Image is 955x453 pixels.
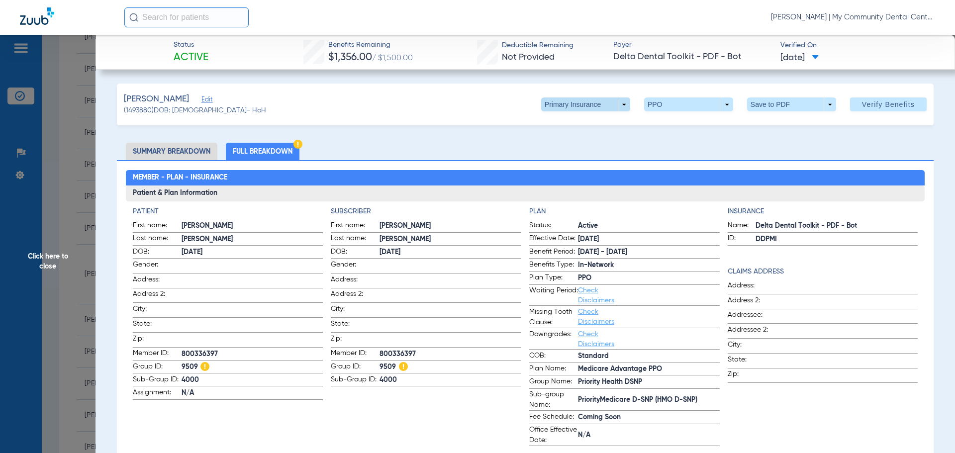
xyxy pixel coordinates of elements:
[174,51,208,65] span: Active
[133,289,182,302] span: Address 2:
[502,40,573,51] span: Deductible Remaining
[728,220,756,232] span: Name:
[728,310,776,323] span: Addressee:
[756,221,918,231] span: Delta Dental Toolkit - PDF - Bot
[728,325,776,338] span: Addressee 2:
[578,234,720,245] span: [DATE]
[578,247,720,258] span: [DATE] - [DATE]
[578,273,720,283] span: PPO
[529,247,578,259] span: Benefit Period:
[728,295,776,309] span: Address 2:
[372,54,413,62] span: / $1,500.00
[529,329,578,349] span: Downgrades:
[133,319,182,332] span: State:
[133,334,182,347] span: Zip:
[133,247,182,259] span: DOB:
[133,362,182,373] span: Group ID:
[529,272,578,284] span: Plan Type:
[578,395,720,405] span: PriorityMedicare D-SNP (HMO D-SNP)
[133,348,182,360] span: Member ID:
[728,340,776,353] span: City:
[331,362,380,373] span: Group ID:
[578,351,720,362] span: Standard
[529,363,578,375] span: Plan Name:
[133,233,182,245] span: Last name:
[578,377,720,387] span: Priority Health DSNP
[541,97,630,111] button: Primary Insurance
[331,319,380,332] span: State:
[133,374,182,386] span: Sub-Group ID:
[613,40,772,50] span: Payer
[133,387,182,399] span: Assignment:
[747,97,836,111] button: Save to PDF
[380,375,521,385] span: 4000
[529,220,578,232] span: Status:
[331,233,380,245] span: Last name:
[331,206,521,217] h4: Subscriber
[133,274,182,288] span: Address:
[331,289,380,302] span: Address 2:
[613,51,772,63] span: Delta Dental Toolkit - PDF - Bot
[529,285,578,305] span: Waiting Period:
[182,388,323,398] span: N/A
[728,206,918,217] h4: Insurance
[771,12,935,22] span: [PERSON_NAME] | My Community Dental Centers
[578,221,720,231] span: Active
[578,412,720,423] span: Coming Soon
[328,52,372,63] span: $1,356.00
[862,100,915,108] span: Verify Benefits
[331,348,380,360] span: Member ID:
[380,221,521,231] span: [PERSON_NAME]
[529,307,578,328] span: Missing Tooth Clause:
[644,97,733,111] button: PPO
[201,96,210,105] span: Edit
[293,140,302,149] img: Hazard
[728,267,918,277] app-breakdown-title: Claims Address
[380,349,521,360] span: 800336397
[529,206,720,217] app-breakdown-title: Plan
[174,40,208,50] span: Status
[182,349,323,360] span: 800336397
[905,405,955,453] div: Chat Widget
[331,220,380,232] span: First name:
[331,247,380,259] span: DOB:
[124,105,266,116] span: (1493880) DOB: [DEMOGRAPHIC_DATA] - HoH
[756,234,918,245] span: DDPMI
[126,185,925,201] h3: Patient & Plan Information
[126,143,217,160] li: Summary Breakdown
[850,97,927,111] button: Verify Benefits
[182,247,323,258] span: [DATE]
[331,260,380,273] span: Gender:
[380,247,521,258] span: [DATE]
[380,362,521,372] span: 9509
[399,362,408,371] img: Hazard
[133,220,182,232] span: First name:
[331,374,380,386] span: Sub-Group ID:
[331,334,380,347] span: Zip:
[578,308,614,325] a: Check Disclaimers
[728,233,756,245] span: ID:
[529,425,578,446] span: Office Effective Date:
[182,234,323,245] span: [PERSON_NAME]
[780,40,939,51] span: Verified On
[200,362,209,371] img: Hazard
[129,13,138,22] img: Search Icon
[331,274,380,288] span: Address:
[529,351,578,362] span: COB:
[728,355,776,368] span: State:
[578,287,614,304] a: Check Disclaimers
[133,304,182,317] span: City:
[529,412,578,424] span: Fee Schedule:
[578,260,720,271] span: In-Network
[124,93,189,105] span: [PERSON_NAME]
[529,233,578,245] span: Effective Date:
[226,143,299,160] li: Full Breakdown
[133,206,323,217] h4: Patient
[578,430,720,441] span: N/A
[502,53,555,62] span: Not Provided
[124,7,249,27] input: Search for patients
[578,364,720,374] span: Medicare Advantage PPO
